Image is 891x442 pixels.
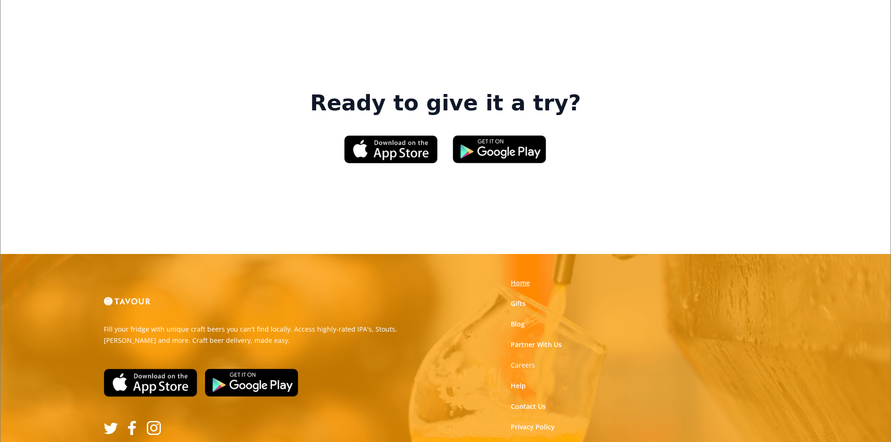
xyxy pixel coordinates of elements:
[511,299,526,308] a: Gifts
[511,422,555,432] a: Privacy Policy
[511,361,535,370] a: Careers
[511,278,530,288] a: Home
[511,319,525,329] a: Blog
[511,340,562,349] a: Partner With Us
[310,90,581,116] strong: Ready to give it a try?
[104,324,439,346] p: Fill your fridge with unique craft beers you can't find locally. Access highly-rated IPA's, Stout...
[511,402,546,411] a: Contact Us
[511,381,526,391] a: Help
